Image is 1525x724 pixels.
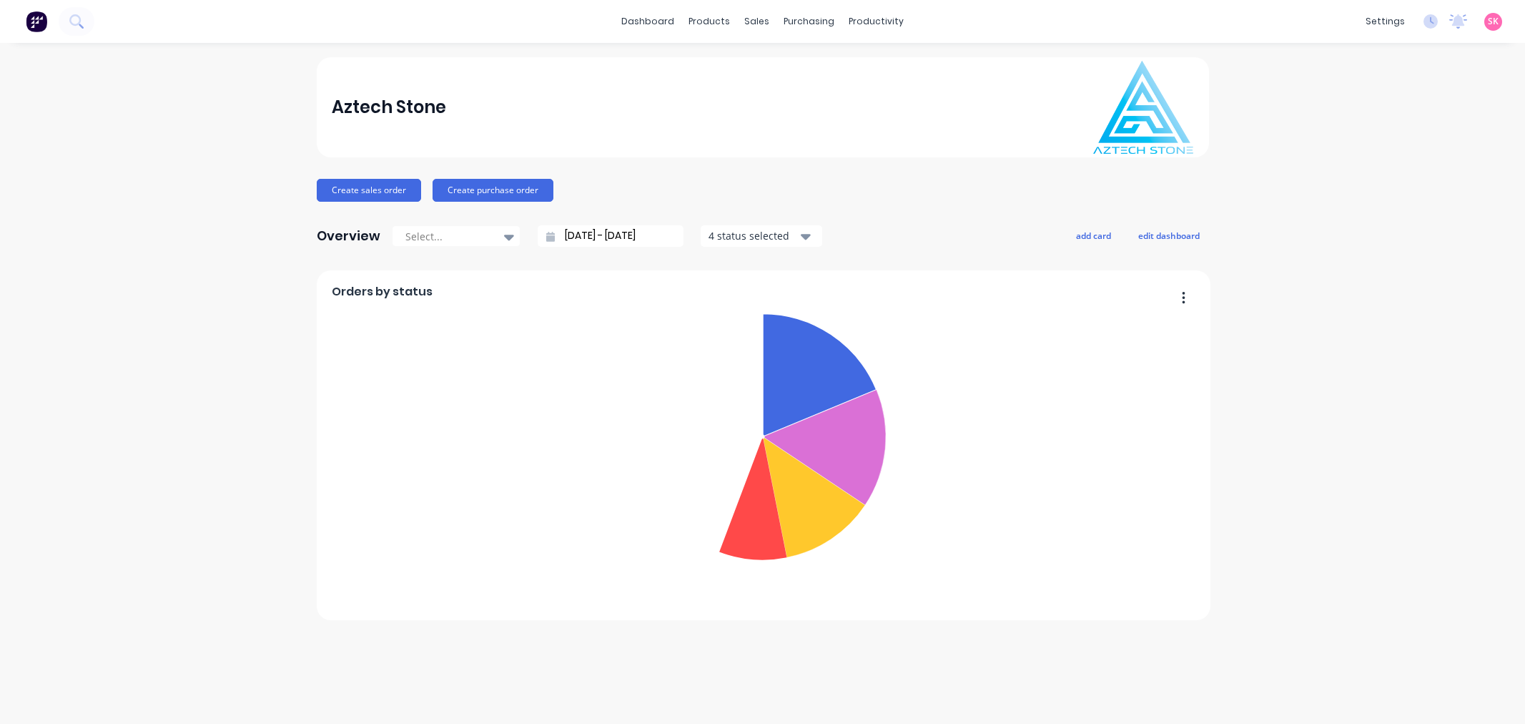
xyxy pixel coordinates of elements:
div: Aztech Stone [332,93,446,122]
div: sales [737,11,776,32]
img: Aztech Stone [1093,61,1193,154]
a: dashboard [614,11,681,32]
button: 4 status selected [701,225,822,247]
div: productivity [842,11,911,32]
div: Overview [317,222,380,250]
div: 4 status selected [709,228,799,243]
button: add card [1067,226,1120,245]
button: Create purchase order [433,179,553,202]
span: SK [1488,15,1499,28]
span: Orders by status [332,283,433,300]
button: Create sales order [317,179,421,202]
div: products [681,11,737,32]
div: purchasing [776,11,842,32]
div: settings [1358,11,1412,32]
button: edit dashboard [1129,226,1209,245]
img: Factory [26,11,47,32]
